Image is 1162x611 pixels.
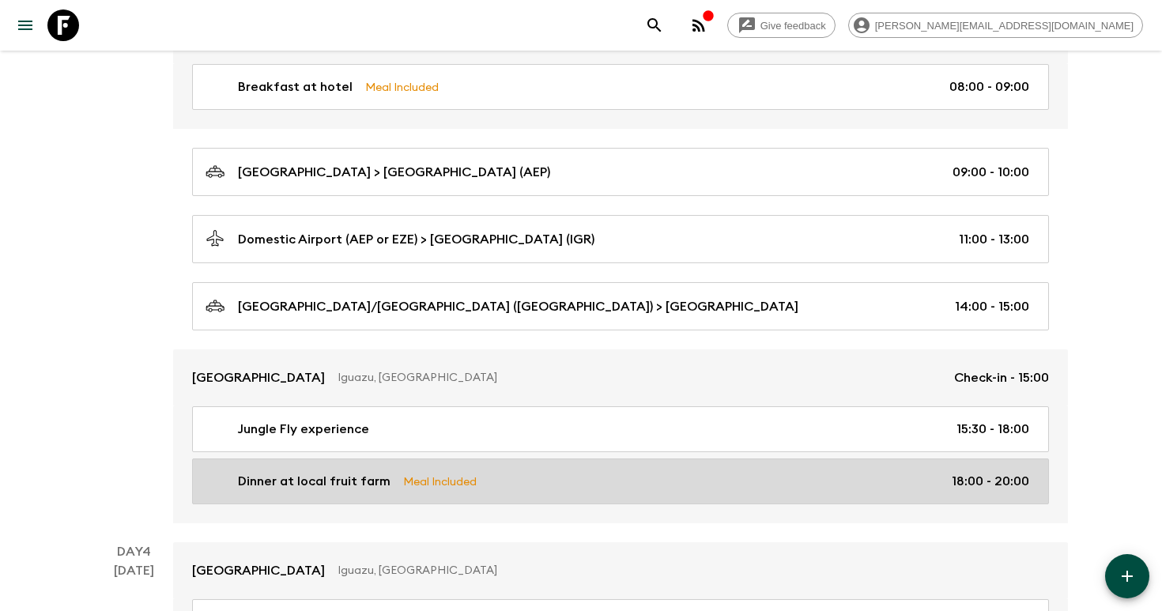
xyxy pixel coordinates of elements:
[952,472,1029,491] p: 18:00 - 20:00
[192,148,1049,196] a: [GEOGRAPHIC_DATA] > [GEOGRAPHIC_DATA] (AEP)09:00 - 10:00
[192,215,1049,263] a: Domestic Airport (AEP or EZE) > [GEOGRAPHIC_DATA] (IGR)11:00 - 13:00
[238,472,390,491] p: Dinner at local fruit farm
[173,349,1068,406] a: [GEOGRAPHIC_DATA]Iguazu, [GEOGRAPHIC_DATA]Check-in - 15:00
[114,26,154,523] div: [DATE]
[959,230,1029,249] p: 11:00 - 13:00
[238,297,798,316] p: [GEOGRAPHIC_DATA]/[GEOGRAPHIC_DATA] ([GEOGRAPHIC_DATA]) > [GEOGRAPHIC_DATA]
[338,563,1036,579] p: Iguazu, [GEOGRAPHIC_DATA]
[192,561,325,580] p: [GEOGRAPHIC_DATA]
[727,13,836,38] a: Give feedback
[848,13,1143,38] div: [PERSON_NAME][EMAIL_ADDRESS][DOMAIN_NAME]
[238,77,353,96] p: Breakfast at hotel
[752,20,835,32] span: Give feedback
[954,368,1049,387] p: Check-in - 15:00
[639,9,670,41] button: search adventures
[953,163,1029,182] p: 09:00 - 10:00
[956,420,1029,439] p: 15:30 - 18:00
[173,542,1068,599] a: [GEOGRAPHIC_DATA]Iguazu, [GEOGRAPHIC_DATA]
[365,78,439,96] p: Meal Included
[192,458,1049,504] a: Dinner at local fruit farmMeal Included18:00 - 20:00
[338,370,941,386] p: Iguazu, [GEOGRAPHIC_DATA]
[192,406,1049,452] a: Jungle Fly experience15:30 - 18:00
[949,77,1029,96] p: 08:00 - 09:00
[192,282,1049,330] a: [GEOGRAPHIC_DATA]/[GEOGRAPHIC_DATA] ([GEOGRAPHIC_DATA]) > [GEOGRAPHIC_DATA]14:00 - 15:00
[238,420,369,439] p: Jungle Fly experience
[403,473,477,490] p: Meal Included
[192,368,325,387] p: [GEOGRAPHIC_DATA]
[238,163,550,182] p: [GEOGRAPHIC_DATA] > [GEOGRAPHIC_DATA] (AEP)
[94,542,173,561] p: Day 4
[866,20,1142,32] span: [PERSON_NAME][EMAIL_ADDRESS][DOMAIN_NAME]
[238,230,594,249] p: Domestic Airport (AEP or EZE) > [GEOGRAPHIC_DATA] (IGR)
[9,9,41,41] button: menu
[955,297,1029,316] p: 14:00 - 15:00
[192,64,1049,110] a: Breakfast at hotelMeal Included08:00 - 09:00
